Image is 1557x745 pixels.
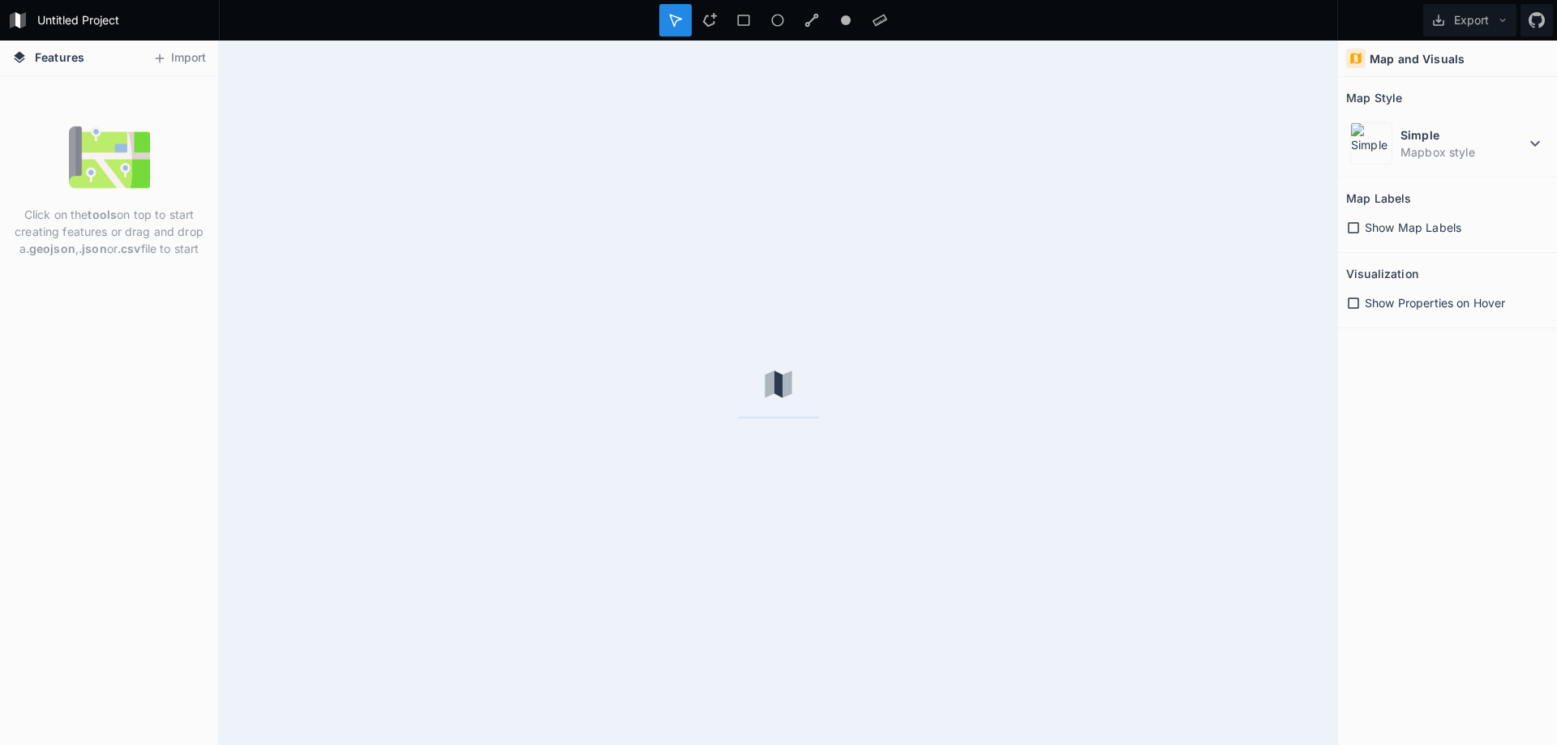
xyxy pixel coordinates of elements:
[35,49,84,66] span: Features
[1370,50,1465,67] h4: Map and Visuals
[79,242,107,255] strong: .json
[1346,261,1418,286] h2: Visualization
[1423,4,1516,36] button: Export
[1346,85,1402,110] h2: Map Style
[1365,219,1461,236] span: Show Map Labels
[26,242,75,255] strong: .geojson
[88,208,117,221] strong: tools
[118,242,141,255] strong: .csv
[12,206,206,257] p: Click on the on top to start creating features or drag and drop a , or file to start
[1365,294,1505,311] span: Show Properties on Hover
[144,45,214,71] button: Import
[69,117,150,198] img: empty
[1400,126,1525,143] dt: Simple
[1350,122,1392,165] img: Simple
[1400,143,1525,161] dd: Mapbox style
[1346,186,1411,211] h2: Map Labels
